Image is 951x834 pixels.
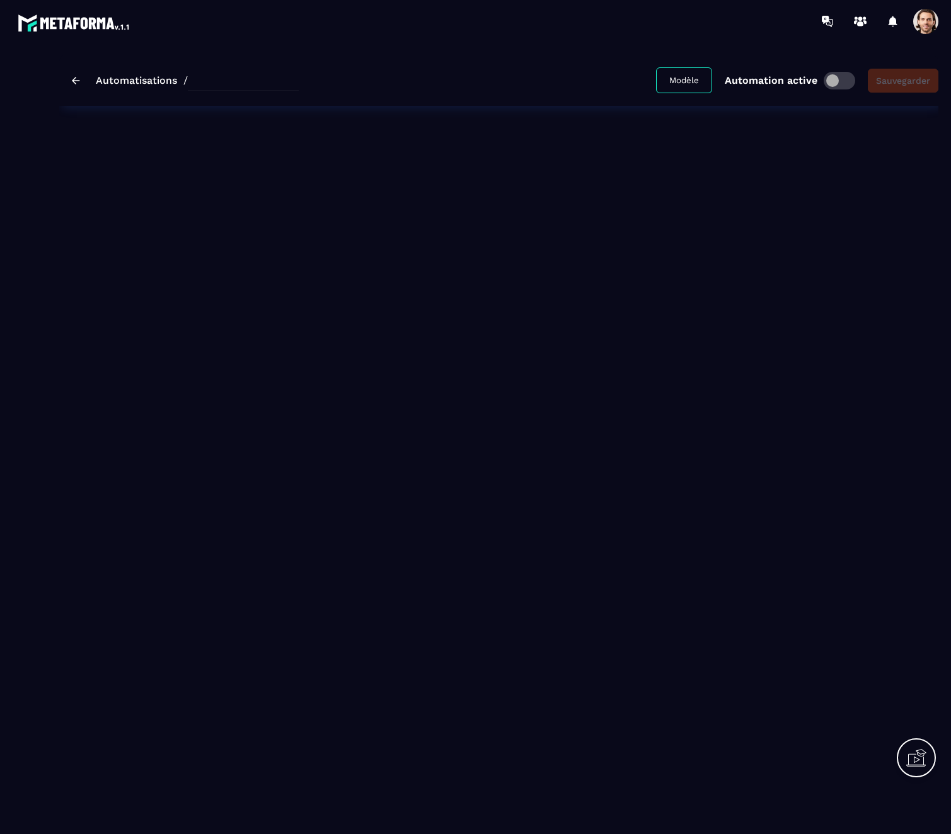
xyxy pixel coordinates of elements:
[725,74,817,86] p: Automation active
[72,77,80,84] img: arrow
[18,11,131,34] img: logo
[656,67,712,93] button: Modèle
[183,74,188,86] span: /
[96,74,177,86] a: Automatisations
